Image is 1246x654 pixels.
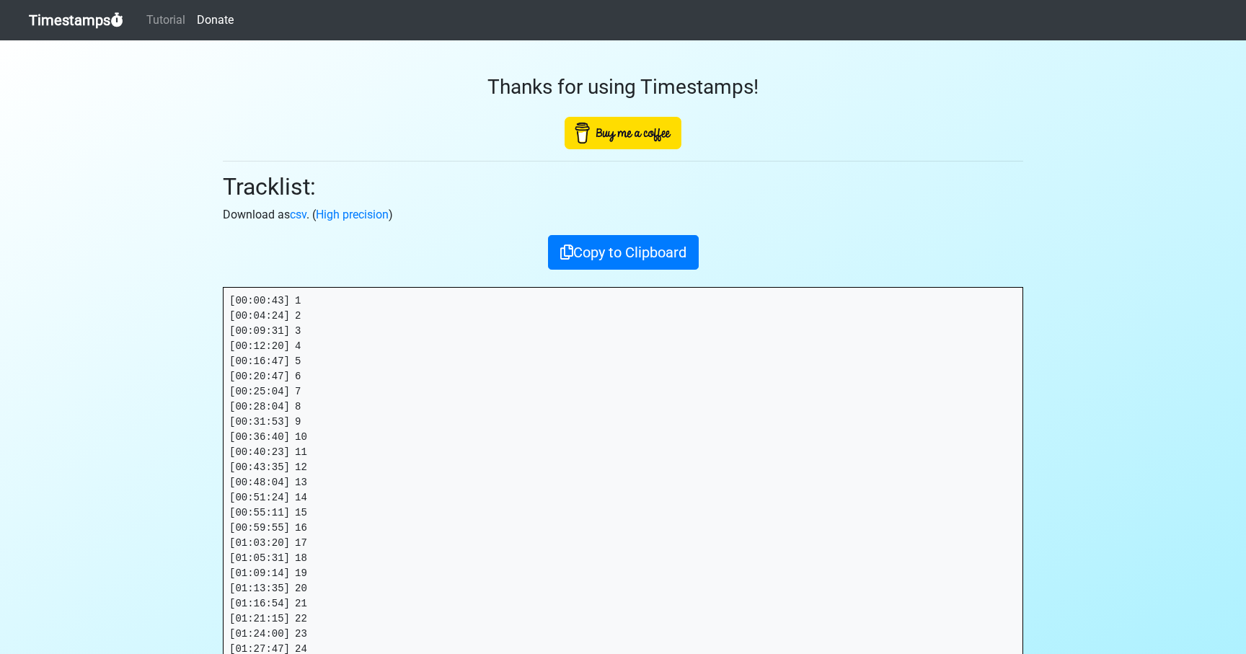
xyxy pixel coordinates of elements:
p: Download as . ( ) [223,206,1023,224]
a: Timestamps [29,6,123,35]
a: Donate [191,6,239,35]
img: Buy Me A Coffee [565,117,681,149]
a: Tutorial [141,6,191,35]
h3: Thanks for using Timestamps! [223,75,1023,100]
button: Copy to Clipboard [548,235,699,270]
a: High precision [316,208,389,221]
a: csv [290,208,306,221]
h2: Tracklist: [223,173,1023,200]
